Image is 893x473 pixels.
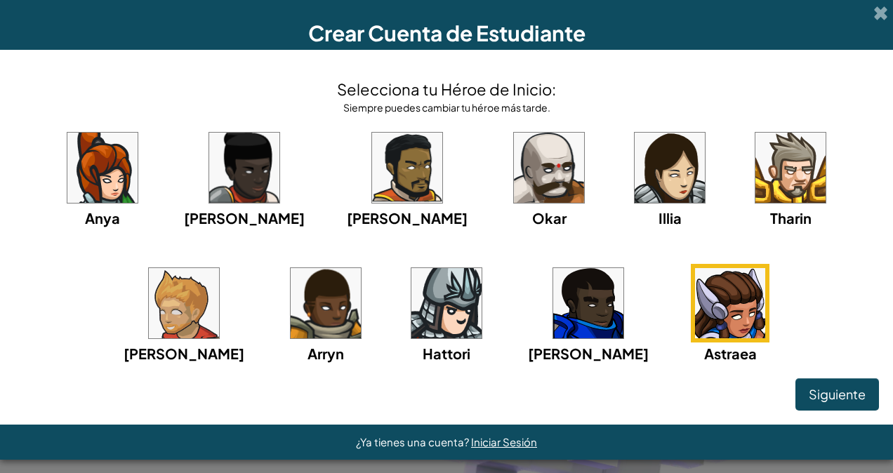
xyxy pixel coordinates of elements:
img: portrait.png [695,268,765,338]
img: portrait.png [67,133,138,203]
img: portrait.png [514,133,584,203]
span: Illia [659,209,682,227]
img: portrait.png [635,133,705,203]
button: Siguiente [795,378,879,411]
div: Siempre puedes cambiar tu héroe más tarde. [337,100,556,114]
span: Siguiente [809,386,866,402]
img: portrait.png [149,268,219,338]
span: Anya [85,209,120,227]
h4: Selecciona tu Héroe de Inicio: [337,78,556,100]
img: portrait.png [411,268,482,338]
span: [PERSON_NAME] [347,209,468,227]
span: Okar [532,209,567,227]
span: [PERSON_NAME] [184,209,305,227]
img: portrait.png [209,133,279,203]
a: Iniciar Sesión [471,435,537,448]
img: portrait.png [291,268,361,338]
span: Tharin [770,209,812,227]
span: [PERSON_NAME] [124,345,244,362]
span: [PERSON_NAME] [528,345,649,362]
span: Hattori [423,345,470,362]
img: portrait.png [755,133,826,203]
span: Astraea [704,345,757,362]
span: Crear Cuenta de Estudiante [308,20,586,46]
span: Arryn [307,345,344,362]
span: ¿Ya tienes una cuenta? [356,435,471,448]
img: portrait.png [553,268,623,338]
img: portrait.png [372,133,442,203]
